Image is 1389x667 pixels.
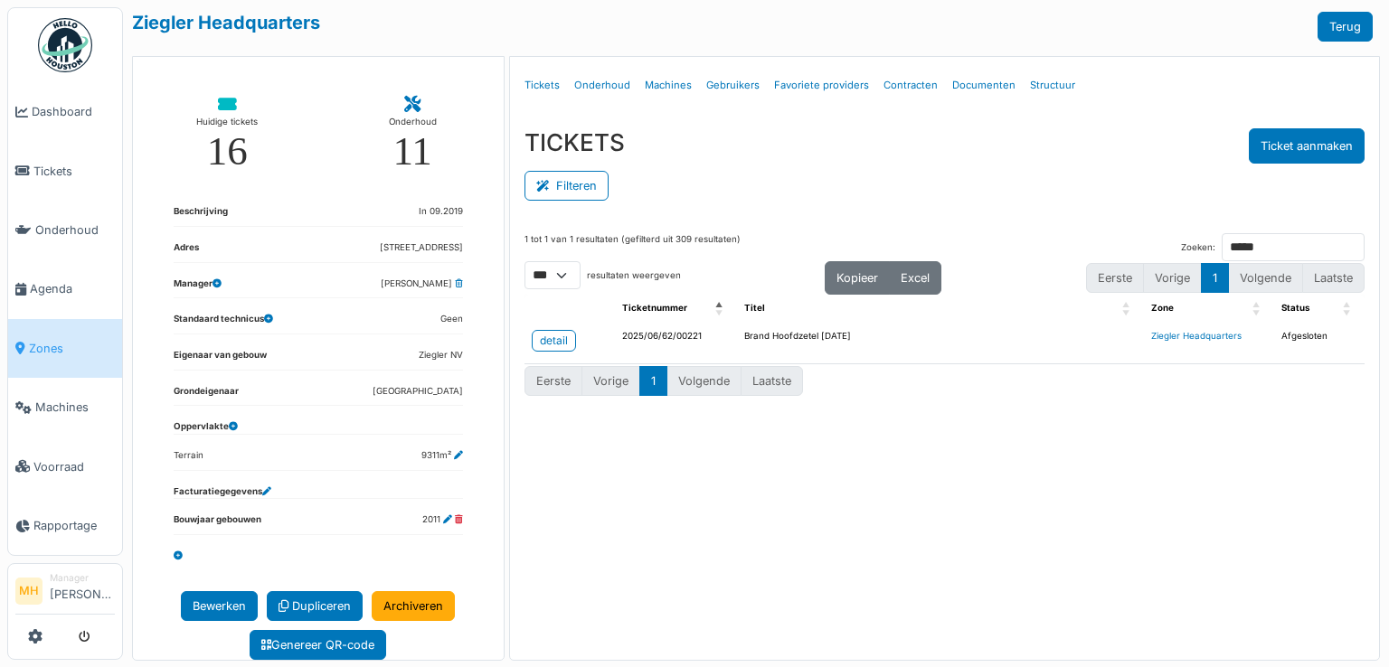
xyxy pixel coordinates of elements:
[540,333,568,349] div: detail
[1023,64,1082,107] a: Structuur
[876,64,945,107] a: Contracten
[174,449,203,463] dd: Terrain
[373,385,463,399] dd: [GEOGRAPHIC_DATA]
[33,458,115,475] span: Voorraad
[174,349,267,370] dt: Eigenaar van gebouw
[15,578,43,605] li: MH
[1281,303,1309,313] span: Status
[50,571,115,585] div: Manager
[524,233,741,261] div: 1 tot 1 van 1 resultaten (gefilterd uit 309 resultaten)
[381,277,463,291] dd: [PERSON_NAME]
[532,330,576,352] a: detail
[174,385,239,406] dt: Grondeigenaar
[744,303,765,313] span: Titel
[8,82,122,141] a: Dashboard
[38,18,92,72] img: Badge_color-CXgf-gQk.svg
[901,271,930,285] span: Excel
[174,513,261,534] dt: Bouwjaar gebouwen
[524,171,609,201] button: Filteren
[8,437,122,495] a: Voorraad
[440,313,463,326] dd: Geen
[1252,295,1263,323] span: Zone: Activate to sort
[372,591,455,621] a: Archiveren
[639,366,667,396] button: 1
[174,241,199,262] dt: Adres
[622,303,687,313] span: Ticketnummer
[945,64,1023,107] a: Documenten
[1151,331,1242,341] a: Ziegler Headquarters
[8,201,122,259] a: Onderhoud
[392,131,431,172] div: 11
[174,205,228,226] dt: Beschrijving
[33,517,115,534] span: Rapportage
[615,323,738,364] td: 2025/06/62/00221
[267,591,363,621] a: Dupliceren
[1181,241,1215,255] label: Zoeken:
[32,103,115,120] span: Dashboard
[825,261,890,295] button: Kopieer
[587,269,681,283] label: resultaten weergeven
[29,340,115,357] span: Zones
[35,399,115,416] span: Machines
[1274,323,1365,364] td: Afgesloten
[524,128,625,156] h3: TICKETS
[715,295,726,323] span: Ticketnummer: Activate to invert sorting
[836,271,878,285] span: Kopieer
[370,82,454,186] a: Onderhoud 11
[174,277,222,298] dt: Manager
[638,64,699,107] a: Machines
[1318,12,1373,42] a: Terug
[1151,303,1174,313] span: Zone
[174,313,273,333] dt: Standaard technicus
[380,241,463,255] dd: [STREET_ADDRESS]
[15,571,115,615] a: MH Manager[PERSON_NAME]
[389,113,437,131] div: Onderhoud
[419,349,463,362] dd: Ziegler NV
[33,163,115,180] span: Tickets
[132,12,320,33] a: Ziegler Headquarters
[174,420,238,434] dt: Oppervlakte
[196,113,258,131] div: Huidige tickets
[8,496,122,555] a: Rapportage
[174,485,271,499] dt: Facturatiegegevens
[421,449,463,463] dd: 9311m²
[207,131,248,172] div: 16
[889,261,941,295] button: Excel
[1086,263,1365,293] nav: pagination
[419,205,463,219] dd: In 09.2019
[517,64,567,107] a: Tickets
[30,280,115,297] span: Agenda
[524,366,803,396] nav: pagination
[1249,128,1365,164] button: Ticket aanmaken
[567,64,638,107] a: Onderhoud
[8,259,122,318] a: Agenda
[8,141,122,200] a: Tickets
[737,323,1144,364] td: Brand Hoofdzetel [DATE]
[1201,263,1229,293] button: 1
[181,591,258,621] a: Bewerken
[422,513,463,527] dd: 2011
[8,319,122,378] a: Zones
[35,221,115,239] span: Onderhoud
[1343,295,1354,323] span: Status: Activate to sort
[767,64,876,107] a: Favoriete providers
[50,571,115,610] li: [PERSON_NAME]
[250,630,386,660] a: Genereer QR-code
[8,378,122,437] a: Machines
[699,64,767,107] a: Gebruikers
[182,82,272,186] a: Huidige tickets 16
[1122,295,1133,323] span: Titel: Activate to sort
